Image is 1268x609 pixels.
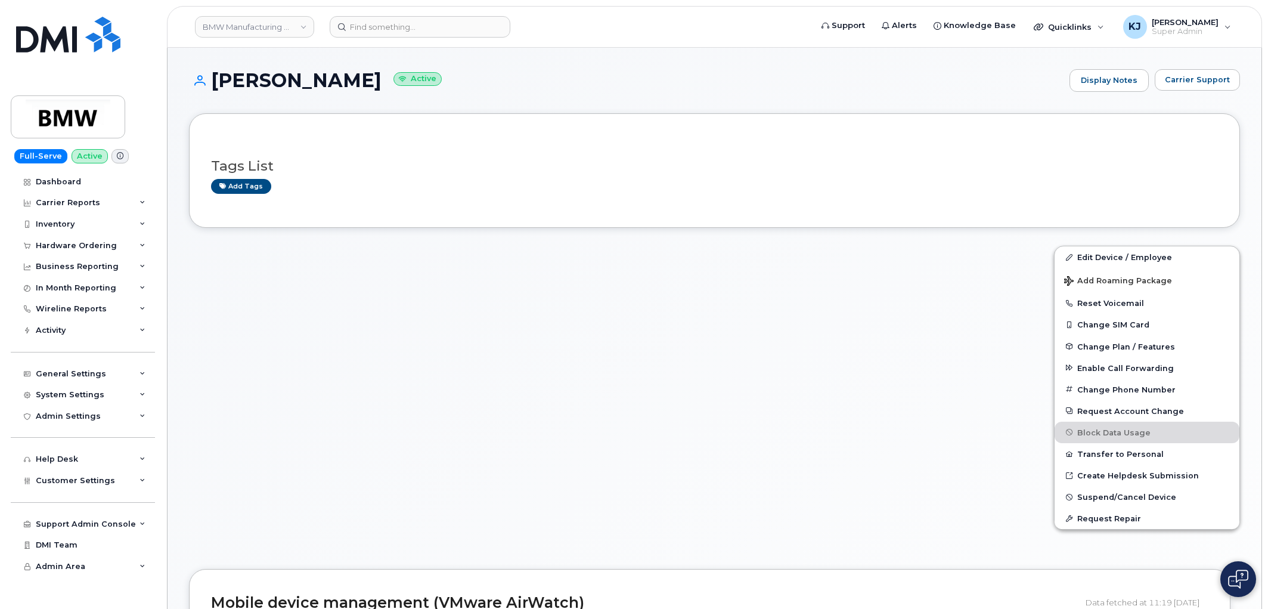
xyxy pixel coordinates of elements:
[1165,74,1230,85] span: Carrier Support
[1077,363,1174,372] span: Enable Call Forwarding
[1055,357,1239,379] button: Enable Call Forwarding
[1055,379,1239,400] button: Change Phone Number
[1055,336,1239,357] button: Change Plan / Features
[1069,69,1149,92] a: Display Notes
[1055,292,1239,314] button: Reset Voicemail
[211,159,1218,174] h3: Tags List
[1055,486,1239,508] button: Suspend/Cancel Device
[1055,508,1239,529] button: Request Repair
[1055,268,1239,292] button: Add Roaming Package
[189,70,1064,91] h1: [PERSON_NAME]
[1155,69,1240,91] button: Carrier Support
[1064,276,1172,288] span: Add Roaming Package
[1055,443,1239,465] button: Transfer to Personal
[1228,570,1248,589] img: Open chat
[1055,314,1239,335] button: Change SIM Card
[1055,465,1239,486] a: Create Helpdesk Submission
[211,179,271,194] a: Add tags
[1077,342,1175,351] span: Change Plan / Features
[1077,493,1176,502] span: Suspend/Cancel Device
[1055,422,1239,443] button: Block Data Usage
[1055,400,1239,422] button: Request Account Change
[1055,246,1239,268] a: Edit Device / Employee
[393,72,442,86] small: Active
